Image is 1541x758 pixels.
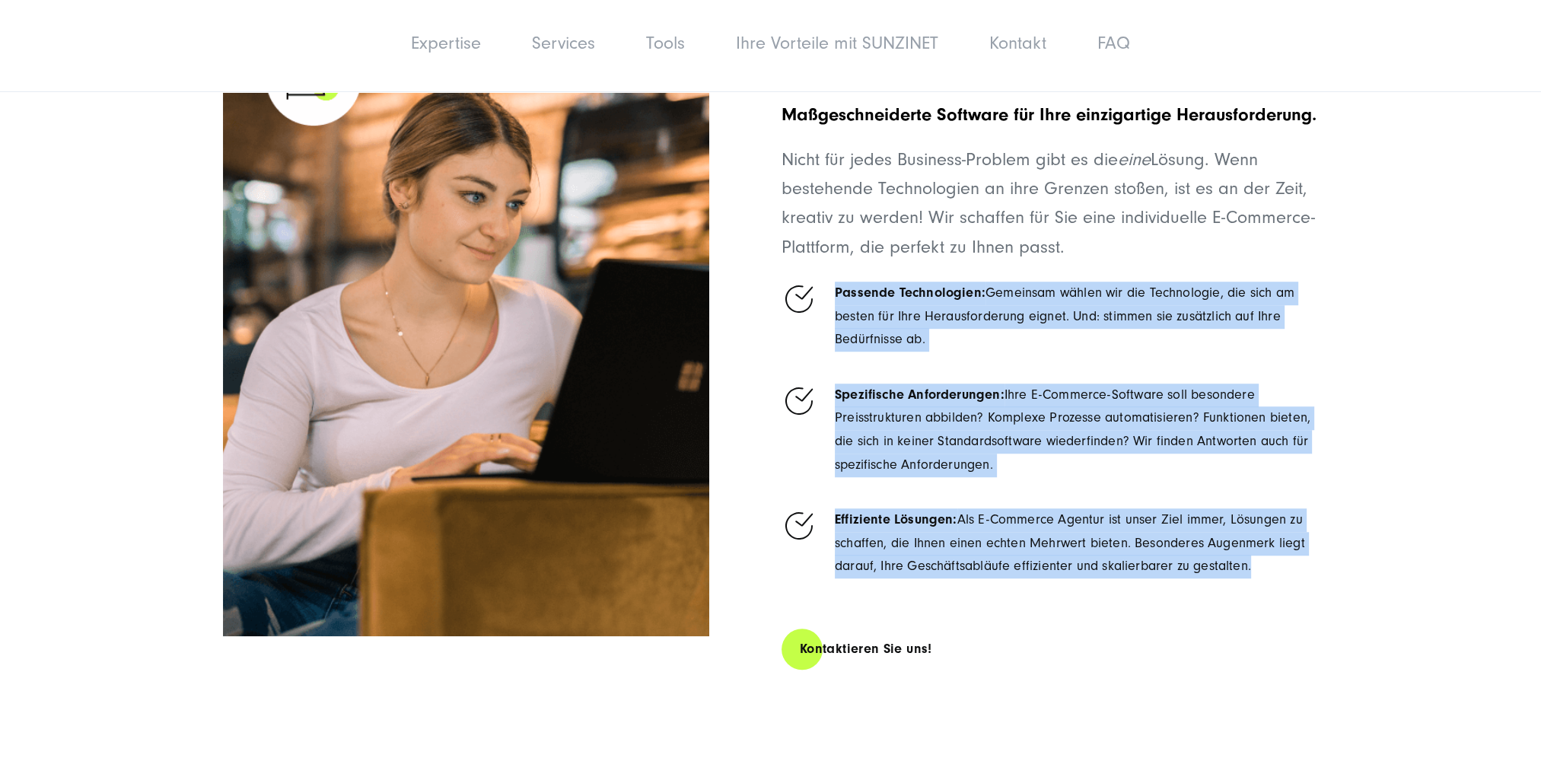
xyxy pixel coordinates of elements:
[835,285,985,301] strong: Passende Technologien:
[782,282,1319,352] li: Gemeinsam wählen wir die Technologie, die sich am besten für Ihre Herausforderung eignet. Und: st...
[532,33,595,53] a: Services
[1118,149,1151,170] em: eine
[782,384,1319,476] li: Ihre E-Commerce-Software soll besondere Preisstrukturen abbilden? Komplexe Prozesse automatisiere...
[989,33,1046,53] a: Kontakt
[736,33,938,53] a: Ihre Vorteile mit SUNZINET
[782,508,1319,578] li: Als E-Commerce Agentur ist unser Ziel immer, Lösungen zu schaffen, die Ihnen einen echten Mehrwer...
[835,511,957,527] strong: Effiziente Lösungen:
[782,104,1317,125] strong: Maßgeschneiderte Software für Ihre einzigartige Herausforderung.
[782,145,1319,263] p: Nicht für jedes Business-Problem gibt es die Lösung. Wenn bestehende Technologien an ihre Grenzen...
[835,387,1005,403] strong: Spezifische Anforderungen:
[411,33,481,53] a: Expertise
[782,627,950,670] a: Kontaktieren Sie uns!
[1097,33,1130,53] a: FAQ
[646,33,685,53] a: Tools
